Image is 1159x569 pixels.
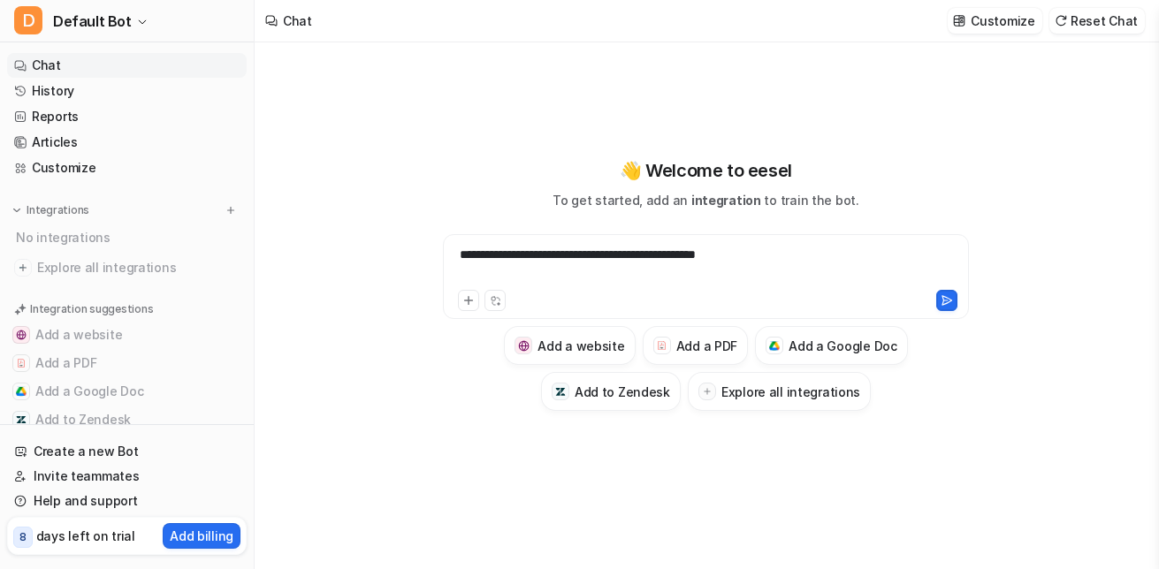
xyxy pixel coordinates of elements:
p: 8 [19,529,27,545]
span: integration [691,193,761,208]
img: Add a Google Doc [16,386,27,397]
button: Explore all integrations [688,372,871,411]
img: Add to Zendesk [555,386,567,398]
span: Default Bot [53,9,132,34]
a: History [7,79,247,103]
a: Customize [7,156,247,180]
div: No integrations [11,223,247,252]
button: Reset Chat [1049,8,1145,34]
a: Articles [7,130,247,155]
a: Chat [7,53,247,78]
div: Chat [283,11,312,30]
button: Add a Google DocAdd a Google Doc [755,326,908,365]
p: Customize [971,11,1034,30]
button: Add to ZendeskAdd to Zendesk [7,406,247,434]
p: Integration suggestions [30,301,153,317]
img: Add a Google Doc [769,341,781,352]
img: menu_add.svg [225,204,237,216]
button: Add a PDFAdd a PDF [7,349,247,377]
img: Add to Zendesk [16,414,27,425]
button: Add billing [163,523,240,549]
span: Explore all integrations [37,254,240,282]
button: Add a Google DocAdd a Google Doc [7,377,247,406]
img: Add a PDF [16,358,27,368]
h3: Explore all integrations [721,383,860,401]
img: expand menu [11,204,23,216]
a: Invite teammates [7,464,247,489]
p: Integrations [27,203,89,217]
a: Explore all integrations [7,255,247,280]
a: Reports [7,104,247,129]
h3: Add a Google Doc [789,337,897,355]
h3: Add a website [538,337,624,355]
button: Integrations [7,201,95,219]
button: Add to ZendeskAdd to Zendesk [541,372,681,411]
h3: Add a PDF [676,337,737,355]
h3: Add to Zendesk [575,383,670,401]
img: explore all integrations [14,259,32,277]
span: D [14,6,42,34]
a: Create a new Bot [7,439,247,464]
button: Add a websiteAdd a website [7,321,247,349]
button: Customize [948,8,1041,34]
button: Add a PDFAdd a PDF [643,326,748,365]
a: Help and support [7,489,247,513]
img: Add a PDF [656,340,667,351]
p: To get started, add an to train the bot. [553,191,858,209]
button: Add a websiteAdd a website [504,326,635,365]
p: days left on trial [36,527,135,545]
p: 👋 Welcome to eesel [620,157,792,184]
img: Add a website [518,340,530,352]
img: reset [1055,14,1067,27]
img: Add a website [16,330,27,340]
img: customize [953,14,965,27]
p: Add billing [170,527,233,545]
